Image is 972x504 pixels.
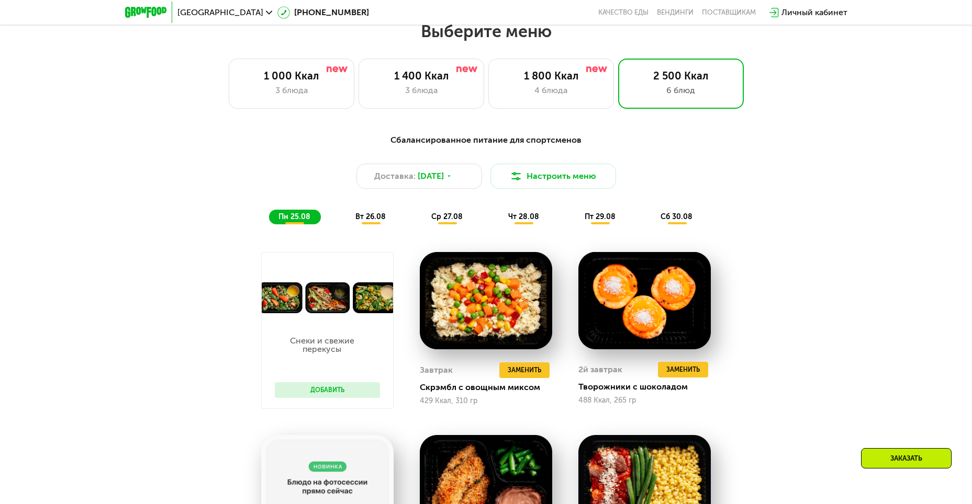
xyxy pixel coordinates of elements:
div: Сбалансированное питание для спортсменов [176,134,796,147]
a: Качество еды [598,8,649,17]
button: Заменить [499,362,550,378]
div: поставщикам [702,8,756,17]
span: сб 30.08 [661,212,692,221]
span: [DATE] [418,170,444,182]
button: Добавить [275,382,380,398]
h2: Выберите меню [33,21,939,42]
a: [PHONE_NUMBER] [277,6,369,19]
div: Скрэмбл с овощным миксом [420,382,561,393]
div: 2й завтрак [578,362,622,377]
div: 3 блюда [240,84,343,97]
a: Вендинги [657,8,694,17]
span: пн 25.08 [278,212,310,221]
span: ср 27.08 [431,212,463,221]
button: Настроить меню [490,164,616,189]
span: Заменить [508,365,541,375]
div: 1 800 Ккал [499,70,603,82]
div: 6 блюд [629,84,733,97]
div: 1 400 Ккал [370,70,473,82]
div: 488 Ккал, 265 гр [578,396,711,405]
span: пт 29.08 [585,212,616,221]
div: 3 блюда [370,84,473,97]
div: Личный кабинет [781,6,847,19]
div: 4 блюда [499,84,603,97]
span: Доставка: [374,170,416,182]
span: Заменить [666,364,700,375]
button: Заменить [658,362,708,377]
div: 1 000 Ккал [240,70,343,82]
span: вт 26.08 [355,212,386,221]
div: Заказать [861,448,952,468]
div: Творожники с шоколадом [578,382,719,392]
div: 2 500 Ккал [629,70,733,82]
div: Завтрак [420,362,453,378]
p: Снеки и свежие перекусы [275,337,370,353]
span: [GEOGRAPHIC_DATA] [177,8,263,17]
div: 429 Ккал, 310 гр [420,397,552,405]
span: чт 28.08 [508,212,539,221]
